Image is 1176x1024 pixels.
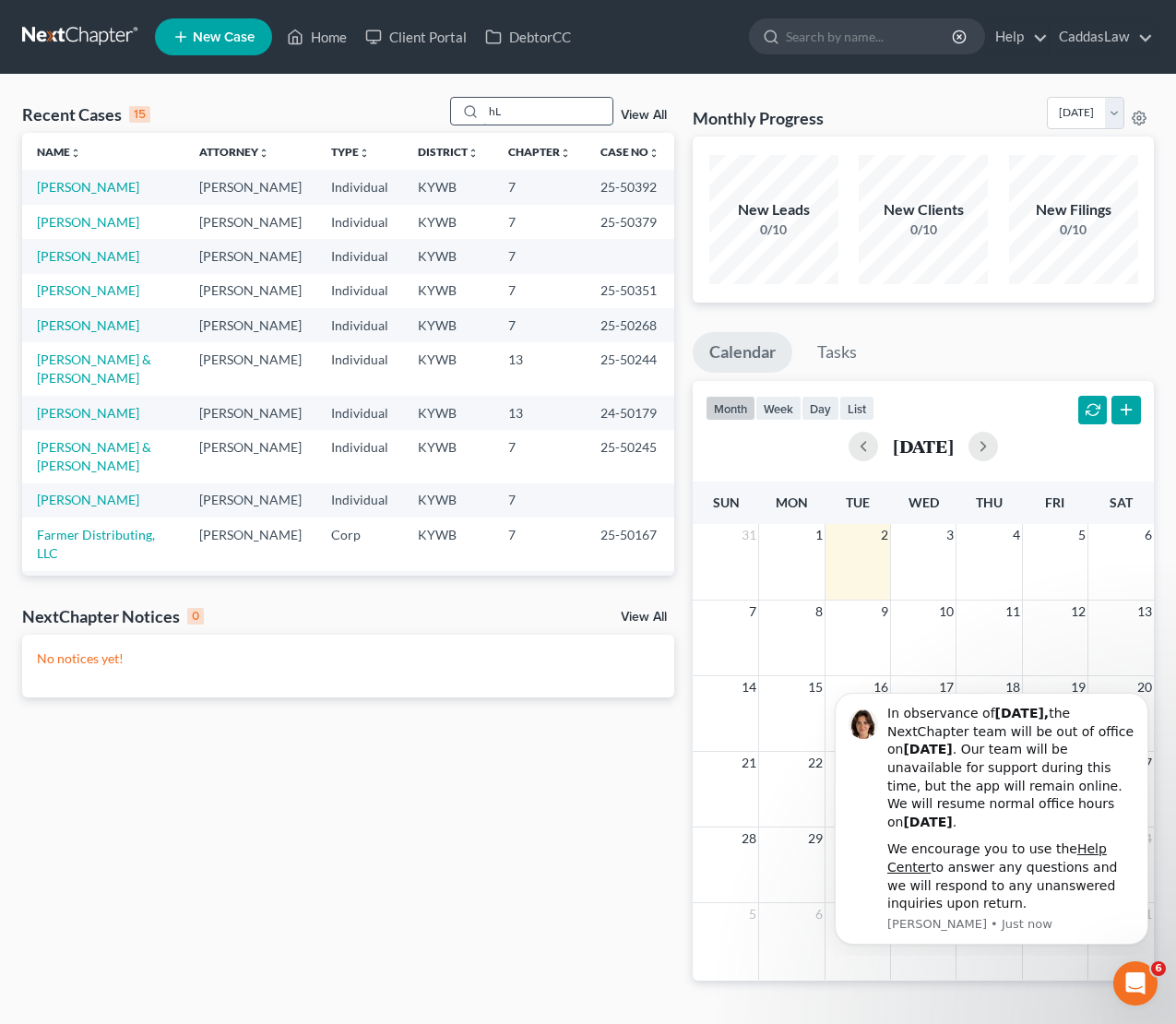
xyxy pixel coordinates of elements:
td: 7 [493,518,586,570]
span: Thu [976,494,1003,510]
td: Corp [316,518,403,570]
a: [PERSON_NAME] [37,214,139,230]
td: KYWB [403,274,493,308]
button: week [755,396,802,421]
td: KYWB [403,483,493,518]
td: Individual [316,239,403,273]
span: 5 [1076,524,1087,546]
a: [PERSON_NAME] [37,179,139,195]
i: unfold_more [258,148,269,159]
td: 7 [493,205,586,239]
span: 14 [740,676,758,698]
span: 6 [1151,961,1166,976]
td: [PERSON_NAME] [184,274,316,308]
a: Help [986,20,1048,54]
p: No notices yet! [37,649,659,668]
div: 15 [129,106,150,123]
a: Attorneyunfold_more [199,145,269,159]
a: [PERSON_NAME] [37,248,139,264]
td: Individual [316,483,403,518]
span: 13 [1135,601,1154,623]
a: Calendar [693,332,792,373]
span: 16 [872,676,890,698]
td: [PERSON_NAME] [184,430,316,482]
div: New Leads [709,199,838,220]
i: unfold_more [560,148,571,159]
div: New Clients [859,199,988,220]
div: 0/10 [1009,220,1138,239]
i: unfold_more [468,148,479,159]
button: month [706,396,755,421]
span: 12 [1069,601,1087,623]
span: Sun [713,494,740,510]
td: KYWB [403,396,493,430]
td: [PERSON_NAME] [184,483,316,518]
td: 7 [493,308,586,342]
a: View All [621,611,667,624]
span: 15 [806,676,825,698]
td: 24-50179 [586,396,674,430]
a: [PERSON_NAME] & [PERSON_NAME] [37,351,151,386]
h2: [DATE] [893,436,954,456]
td: [PERSON_NAME] [184,342,316,395]
span: 18 [1004,676,1022,698]
span: 4 [1011,524,1022,546]
td: KYWB [403,205,493,239]
a: Tasks [801,332,873,373]
span: 22 [806,752,825,774]
span: 28 [740,828,758,850]
span: 17 [937,676,956,698]
a: View All [621,109,667,122]
div: 0/10 [859,220,988,239]
input: Search by name... [483,98,612,125]
div: 0/10 [709,220,838,239]
td: Individual [316,170,403,204]
td: KYWB [403,518,493,570]
td: [PERSON_NAME] [184,518,316,570]
td: [PERSON_NAME] [184,205,316,239]
a: [PERSON_NAME] [37,405,139,421]
td: 7 [493,239,586,273]
td: KYWB [403,239,493,273]
td: 25-50273 [586,571,674,605]
span: 6 [1143,524,1154,546]
a: [PERSON_NAME] [37,282,139,298]
a: Home [278,20,356,54]
span: 29 [806,828,825,850]
td: 7 [493,274,586,308]
div: New Filings [1009,199,1138,220]
span: Sat [1110,494,1133,510]
span: 10 [937,601,956,623]
td: KYWB [403,308,493,342]
td: 13 [493,342,586,395]
td: Individual [316,342,403,395]
a: Chapterunfold_more [508,145,571,159]
td: 13 [493,396,586,430]
td: [PERSON_NAME] [184,396,316,430]
h3: Monthly Progress [693,107,824,129]
a: DebtorCC [476,20,580,54]
td: 7 [493,483,586,518]
td: 25-50245 [586,430,674,482]
td: [PERSON_NAME] [184,170,316,204]
td: Individual [316,274,403,308]
i: unfold_more [70,148,81,159]
span: 21 [740,752,758,774]
span: 2 [879,524,890,546]
a: CaddasLaw [1050,20,1153,54]
span: 3 [944,524,956,546]
a: Nameunfold_more [37,145,81,159]
i: unfold_more [648,148,659,159]
span: 7 [747,601,758,623]
td: 7 [493,170,586,204]
td: KYWB [403,571,493,605]
div: Recent Cases [22,103,150,125]
span: Mon [776,494,808,510]
a: Client Portal [356,20,476,54]
td: 25-50244 [586,342,674,395]
a: [PERSON_NAME] [37,492,139,507]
